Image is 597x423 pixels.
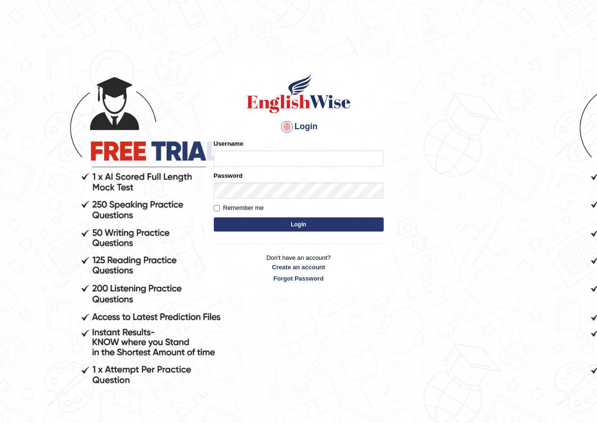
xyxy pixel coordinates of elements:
[214,274,384,283] a: Forgot Password
[214,253,384,282] p: Don't have an account?
[214,203,264,213] label: Remember me
[214,139,244,148] label: Username
[214,171,243,180] label: Password
[214,205,220,211] input: Remember me
[214,263,384,272] a: Create an account
[245,72,353,115] img: Logo of English Wise sign in for intelligent practice with AI
[214,217,384,232] button: Login
[214,119,384,134] h4: Login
